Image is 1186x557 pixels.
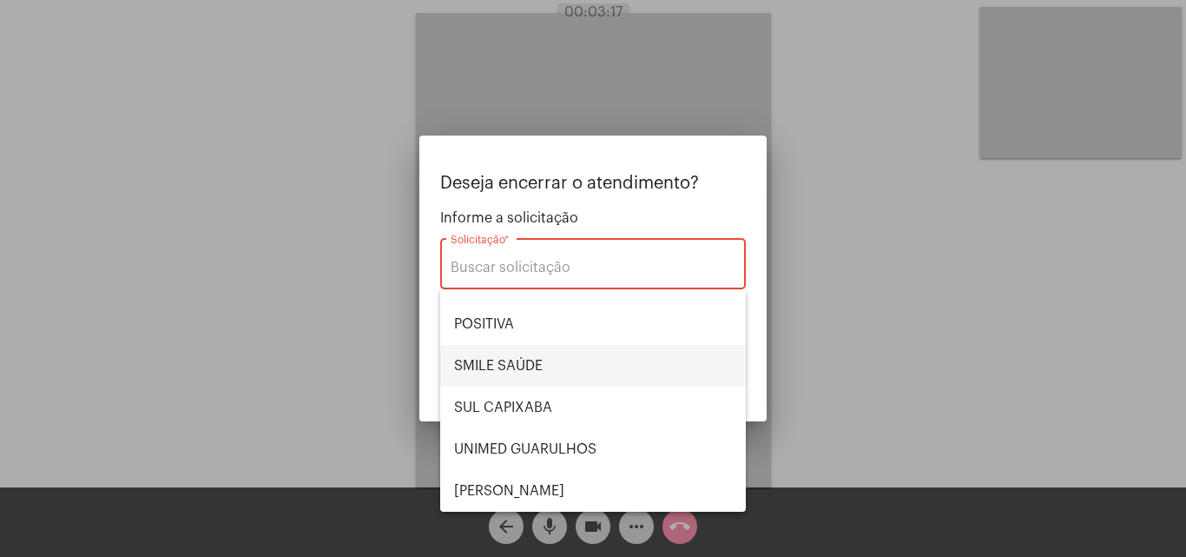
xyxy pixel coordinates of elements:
span: [PERSON_NAME] [454,470,732,512]
span: UNIMED GUARULHOS [454,428,732,470]
p: Deseja encerrar o atendimento? [440,174,746,193]
span: SUL CAPIXABA [454,387,732,428]
span: SMILE SAÚDE [454,345,732,387]
span: Informe a solicitação [440,210,746,226]
span: POSITIVA [454,303,732,345]
input: Buscar solicitação [451,260,735,275]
